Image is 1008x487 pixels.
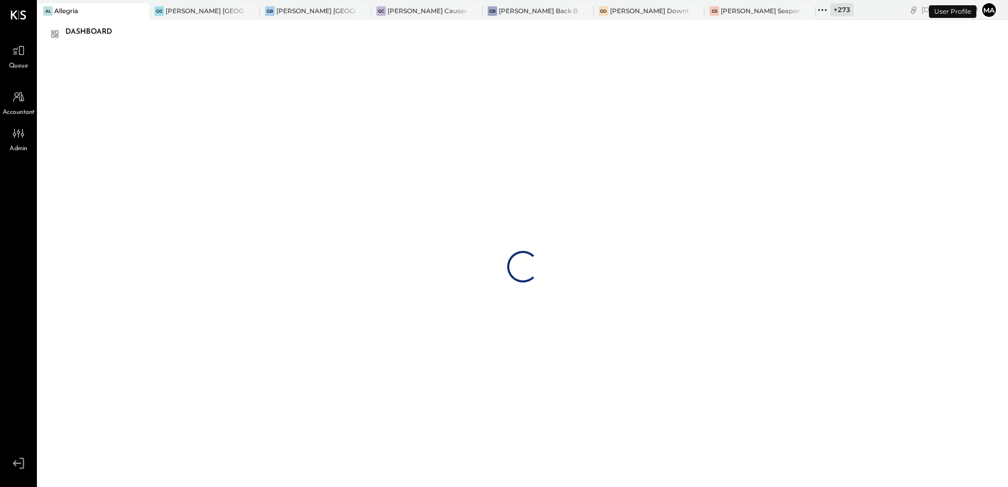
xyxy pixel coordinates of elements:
[710,6,719,16] div: GS
[9,62,28,71] span: Queue
[1,41,36,71] a: Queue
[610,6,689,15] div: [PERSON_NAME] Downtown
[9,144,27,154] span: Admin
[65,24,123,41] div: Dashboard
[43,6,53,16] div: Al
[721,6,800,15] div: [PERSON_NAME] Seaport
[929,5,976,18] div: User Profile
[1,123,36,154] a: Admin
[376,6,386,16] div: GC
[599,6,608,16] div: GD
[387,6,467,15] div: [PERSON_NAME] Causeway
[1,87,36,118] a: Accountant
[908,4,919,15] div: copy link
[830,3,854,16] div: + 273
[488,6,497,16] div: GB
[981,2,997,18] button: Ma
[154,6,164,16] div: GG
[265,6,275,16] div: GB
[499,6,578,15] div: [PERSON_NAME] Back Bay
[3,108,35,118] span: Accountant
[166,6,245,15] div: [PERSON_NAME] [GEOGRAPHIC_DATA]
[54,6,78,15] div: Allegria
[276,6,355,15] div: [PERSON_NAME] [GEOGRAPHIC_DATA]
[922,5,978,15] div: [DATE]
